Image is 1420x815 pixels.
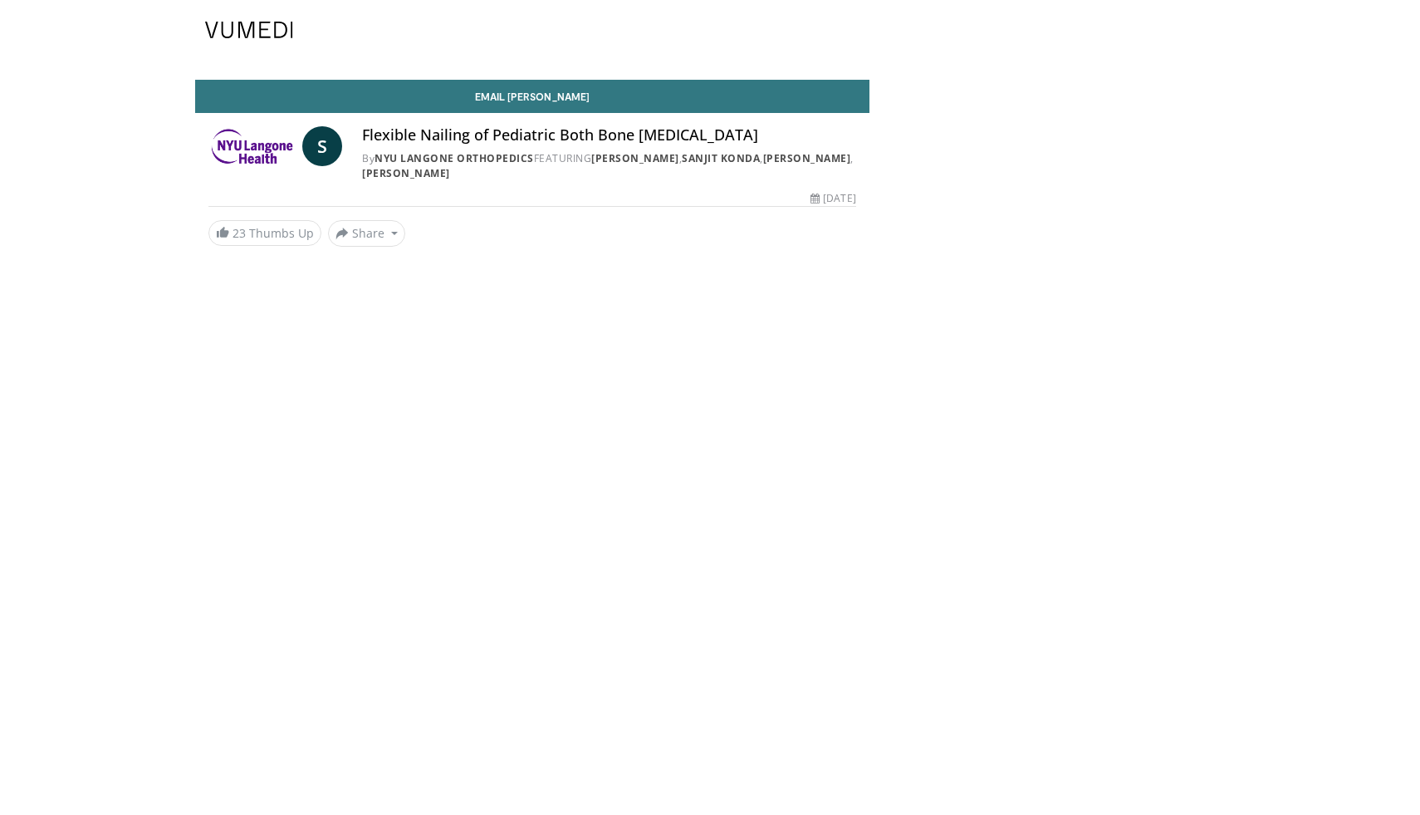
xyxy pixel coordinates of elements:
img: VuMedi Logo [205,22,293,38]
a: [PERSON_NAME] [362,166,450,180]
a: S [302,126,342,166]
h4: Flexible Nailing of Pediatric Both Bone [MEDICAL_DATA] [362,126,855,145]
a: Sanjit Konda [682,151,760,165]
div: [DATE] [810,191,855,206]
span: 23 [233,225,246,241]
a: [PERSON_NAME] [763,151,851,165]
a: Email [PERSON_NAME] [195,80,869,113]
a: NYU Langone Orthopedics [375,151,534,165]
div: By FEATURING , , , [362,151,855,181]
a: 23 Thumbs Up [208,220,321,246]
img: NYU Langone Orthopedics [208,126,296,166]
a: [PERSON_NAME] [591,151,679,165]
button: Share [328,220,405,247]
